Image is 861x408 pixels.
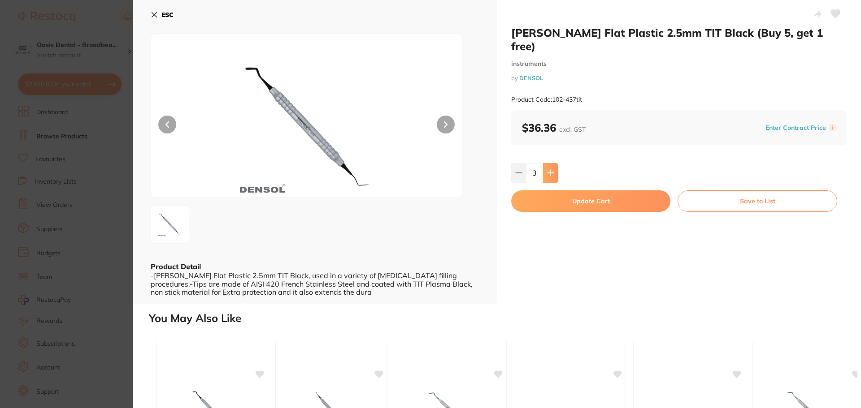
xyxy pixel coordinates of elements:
small: Product Code: 102-437tit [511,96,582,103]
small: instruments [511,60,847,68]
b: $36.36 [522,121,586,134]
img: YXN0LmpwZw [154,208,186,241]
h2: [PERSON_NAME] Flat Plastic 2.5mm TIT Black (Buy 5, get 1 free) [511,26,847,53]
button: Update Cart [511,190,670,212]
img: YXN0LmpwZw [213,56,400,198]
button: Enter Contract Price [763,124,829,132]
label: i [829,124,836,131]
div: -[PERSON_NAME] Flat Plastic 2.5mm TIT Black, used in a variety of [MEDICAL_DATA] filling procedur... [151,271,479,296]
button: Save to List [678,190,837,212]
button: ESC [151,7,174,22]
a: DENSOL [519,74,543,82]
h2: You May Also Like [149,312,857,325]
small: by [511,75,847,82]
b: Product Detail [151,262,201,271]
span: excl. GST [559,125,586,133]
b: ESC [161,11,174,19]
